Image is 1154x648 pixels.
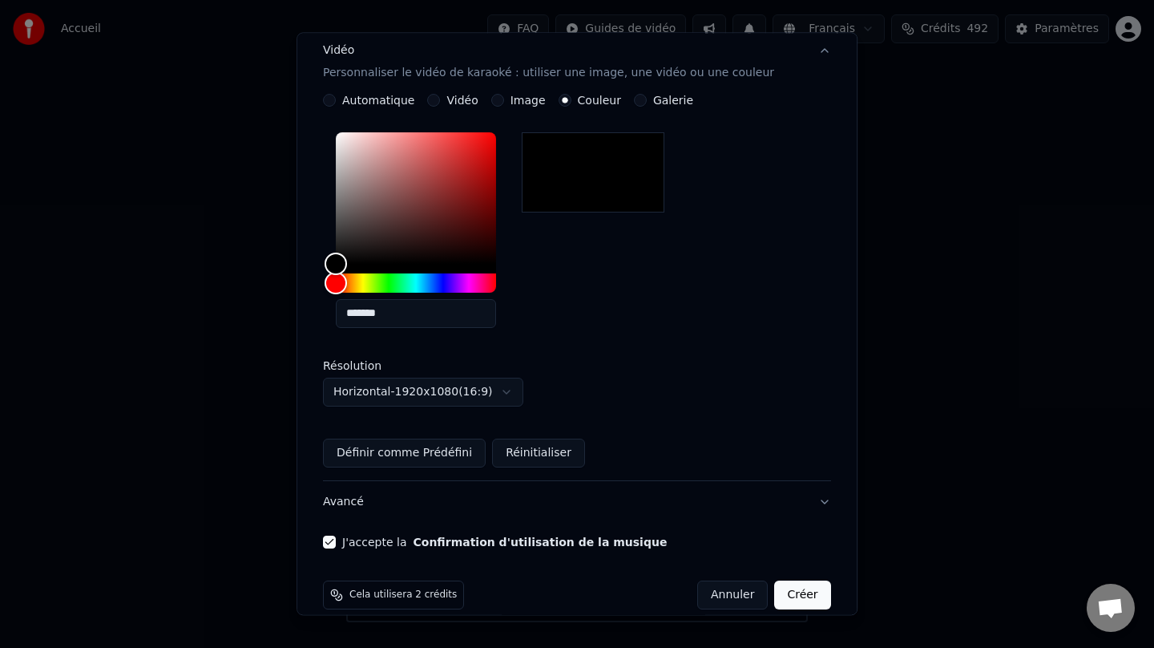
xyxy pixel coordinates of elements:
p: Personnaliser le vidéo de karaoké : utiliser une image, une vidéo ou une couleur [323,65,774,81]
label: Couleur [578,95,621,106]
button: Avancé [323,481,831,523]
button: Créer [775,581,831,610]
label: Galerie [653,95,693,106]
div: Color [336,132,496,264]
label: Résolution [323,360,483,371]
label: J'accepte la [342,537,667,548]
button: VidéoPersonnaliser le vidéo de karaoké : utiliser une image, une vidéo ou une couleur [323,30,831,94]
button: J'accepte la [414,537,668,548]
label: Automatique [342,95,414,106]
div: Vidéo [323,43,774,81]
button: Définir comme Prédéfini [323,439,486,468]
label: Vidéo [447,95,478,106]
label: Image [510,95,546,106]
button: Réinitialiser [492,439,585,468]
div: Hue [336,273,496,293]
span: Cela utilisera 2 crédits [349,589,457,601]
div: VidéoPersonnaliser le vidéo de karaoké : utiliser une image, une vidéo ou une couleur [323,94,831,480]
button: Annuler [697,581,768,610]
